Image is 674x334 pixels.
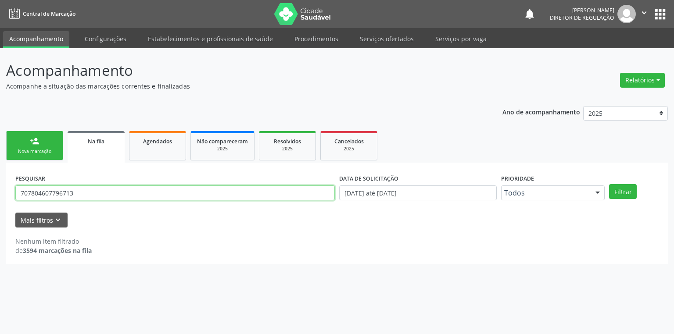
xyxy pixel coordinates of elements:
span: Diretor de regulação [550,14,614,21]
div: 2025 [265,146,309,152]
input: Nome, CNS [15,185,335,200]
label: PESQUISAR [15,172,45,185]
span: Cancelados [334,138,364,145]
p: Acompanhe a situação das marcações correntes e finalizadas [6,82,470,91]
div: 2025 [327,146,371,152]
div: Nenhum item filtrado [15,237,92,246]
div: de [15,246,92,255]
strong: 3594 marcações na fila [23,246,92,255]
img: img [617,5,636,23]
label: Prioridade [501,172,534,185]
a: Procedimentos [288,31,344,46]
button: Filtrar [609,184,637,199]
a: Central de Marcação [6,7,75,21]
span: Na fila [88,138,104,145]
a: Serviços por vaga [429,31,493,46]
button: Mais filtroskeyboard_arrow_down [15,213,68,228]
div: person_add [30,136,39,146]
p: Ano de acompanhamento [502,106,580,117]
p: Acompanhamento [6,60,470,82]
label: DATA DE SOLICITAÇÃO [339,172,398,185]
a: Estabelecimentos e profissionais de saúde [142,31,279,46]
button: Relatórios [620,73,665,88]
a: Acompanhamento [3,31,69,48]
input: Selecione um intervalo [339,185,497,200]
a: Serviços ofertados [354,31,420,46]
button: apps [652,7,668,22]
span: Resolvidos [274,138,301,145]
span: Central de Marcação [23,10,75,18]
span: Não compareceram [197,138,248,145]
div: [PERSON_NAME] [550,7,614,14]
span: Agendados [143,138,172,145]
button:  [636,5,652,23]
div: Nova marcação [13,148,57,155]
button: notifications [523,8,536,20]
div: 2025 [197,146,248,152]
a: Configurações [79,31,133,46]
span: Todos [504,188,587,197]
i: keyboard_arrow_down [53,215,63,225]
i:  [639,8,649,18]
